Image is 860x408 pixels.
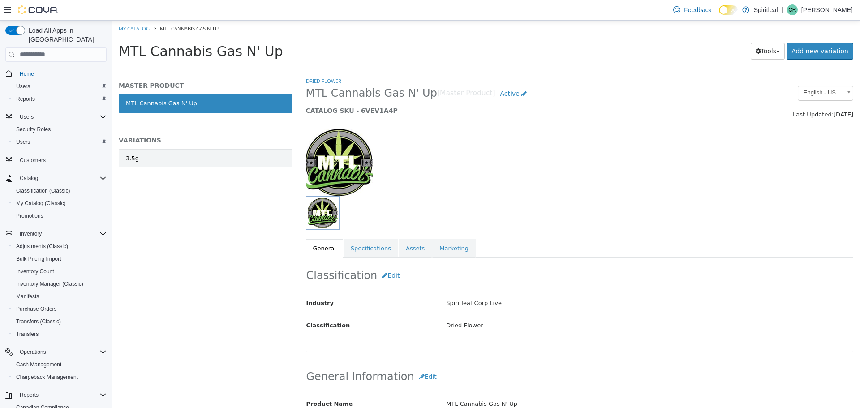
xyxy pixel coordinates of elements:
[16,390,107,400] span: Reports
[16,173,42,184] button: Catalog
[16,173,107,184] span: Catalog
[16,212,43,219] span: Promotions
[16,361,61,368] span: Cash Management
[16,305,57,313] span: Purchase Orders
[287,219,320,237] a: Assets
[13,185,107,196] span: Classification (Classic)
[13,137,107,147] span: Users
[327,376,748,391] div: MTL Cannabis Gas N' Up
[16,83,30,90] span: Users
[9,358,110,371] button: Cash Management
[13,81,107,92] span: Users
[7,23,171,39] span: MTL Cannabis Gas N' Up
[13,210,107,221] span: Promotions
[675,22,741,39] a: Add new variation
[20,230,42,237] span: Inventory
[194,247,741,263] h2: Classification
[670,1,715,19] a: Feedback
[13,241,107,252] span: Adjustments (Classic)
[13,137,34,147] a: Users
[16,243,68,250] span: Adjustments (Classic)
[16,112,107,122] span: Users
[13,185,74,196] a: Classification (Classic)
[13,291,43,302] a: Manifests
[2,67,110,80] button: Home
[194,86,601,94] h5: CATALOG SKU - 6VEV1A4P
[13,253,107,264] span: Bulk Pricing Import
[13,81,34,92] a: Users
[13,316,64,327] a: Transfers (Classic)
[194,66,325,80] span: MTL Cannabis Gas N' Up
[194,279,222,286] span: Industry
[13,124,107,135] span: Security Roles
[7,4,38,11] a: My Catalog
[16,347,50,357] button: Operations
[788,4,796,15] span: CR
[787,4,798,15] div: Courtney R
[13,279,87,289] a: Inventory Manager (Classic)
[686,65,729,79] span: English - US
[681,90,722,97] span: Last Updated:
[9,278,110,290] button: Inventory Manager (Classic)
[16,255,61,262] span: Bulk Pricing Import
[20,113,34,120] span: Users
[9,123,110,136] button: Security Roles
[2,346,110,358] button: Operations
[9,136,110,148] button: Users
[265,247,292,263] button: Edit
[16,390,42,400] button: Reports
[686,65,741,80] a: English - US
[16,374,78,381] span: Chargeback Management
[13,329,42,339] a: Transfers
[13,329,107,339] span: Transfers
[13,316,107,327] span: Transfers (Classic)
[20,391,39,399] span: Reports
[2,172,110,185] button: Catalog
[13,241,72,252] a: Adjustments (Classic)
[13,198,69,209] a: My Catalog (Classic)
[16,187,70,194] span: Classification (Classic)
[13,372,107,382] span: Chargeback Management
[320,219,364,237] a: Marketing
[9,93,110,105] button: Reports
[48,4,107,11] span: MTL Cannabis Gas N' Up
[9,265,110,278] button: Inventory Count
[13,124,54,135] a: Security Roles
[7,73,181,92] a: MTL Cannabis Gas N' Up
[13,266,107,277] span: Inventory Count
[13,359,107,370] span: Cash Management
[14,133,27,142] div: 3.5g
[7,61,181,69] h5: MASTER PRODUCT
[16,155,49,166] a: Customers
[194,219,231,237] a: General
[388,69,408,77] span: Active
[13,304,60,314] a: Purchase Orders
[2,228,110,240] button: Inventory
[16,318,61,325] span: Transfers (Classic)
[9,210,110,222] button: Promotions
[16,228,107,239] span: Inventory
[20,70,34,77] span: Home
[325,69,383,77] small: [Master Product]
[7,116,181,124] h5: VARIATIONS
[16,112,37,122] button: Users
[16,68,107,79] span: Home
[18,5,58,14] img: Cova
[9,185,110,197] button: Classification (Classic)
[801,4,853,15] p: [PERSON_NAME]
[16,155,107,166] span: Customers
[16,69,38,79] a: Home
[13,279,107,289] span: Inventory Manager (Classic)
[684,5,711,14] span: Feedback
[9,371,110,383] button: Chargeback Management
[13,359,65,370] a: Cash Management
[16,200,66,207] span: My Catalog (Classic)
[13,253,65,264] a: Bulk Pricing Import
[13,266,58,277] a: Inventory Count
[16,126,51,133] span: Security Roles
[13,304,107,314] span: Purchase Orders
[9,240,110,253] button: Adjustments (Classic)
[9,253,110,265] button: Bulk Pricing Import
[2,154,110,167] button: Customers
